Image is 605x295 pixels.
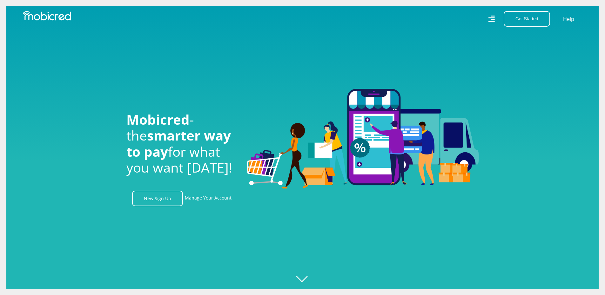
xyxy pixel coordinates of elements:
span: Mobicred [126,110,190,128]
button: Get Started [504,11,550,27]
img: Welcome to Mobicred [247,89,479,189]
span: smarter way to pay [126,126,231,160]
a: New Sign Up [132,191,183,206]
img: Mobicred [23,11,71,21]
a: Help [563,15,575,23]
a: Manage Your Account [185,191,232,206]
h1: - the for what you want [DATE]! [126,112,238,176]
